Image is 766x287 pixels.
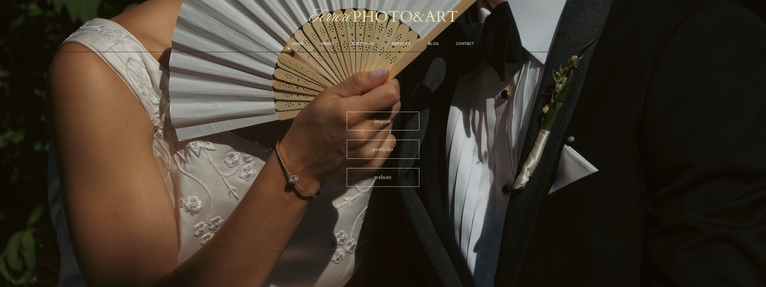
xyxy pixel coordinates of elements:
[347,140,419,158] a: portfolio
[428,40,439,47] a: BLOG
[321,40,334,47] a: ABOUT
[347,112,419,130] a: inquire
[347,168,419,187] a: website
[292,40,303,47] a: HOME
[352,40,374,47] a: PORTFOLIO
[308,5,458,28] img: TERRERI PHOTO &amp; ART
[456,40,474,47] a: CONTACT
[392,40,410,47] a: SERVICES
